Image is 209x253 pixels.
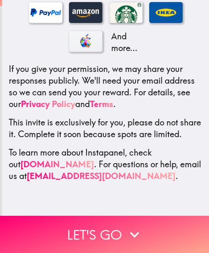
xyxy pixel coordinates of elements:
a: Privacy Policy [21,99,75,109]
p: To learn more about Instapanel, check out . For questions or help, email us at . [9,147,202,182]
a: Terms [90,99,113,109]
a: [EMAIL_ADDRESS][DOMAIN_NAME] [27,171,176,181]
p: This invite is exclusively for you, please do not share it. Complete it soon because spots are li... [9,117,202,140]
a: [DOMAIN_NAME] [20,159,94,169]
p: If you give your permission, we may share your responses publicly. We'll need your email address ... [9,63,202,110]
p: And more... [109,31,143,54]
